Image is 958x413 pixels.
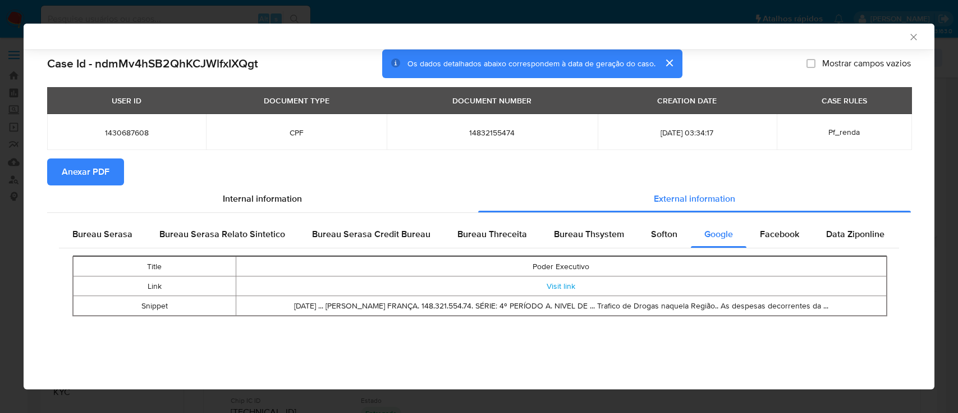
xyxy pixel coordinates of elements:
[654,192,735,205] span: External information
[62,160,109,184] span: Anexar PDF
[47,56,258,71] h2: Case Id - ndmMv4hSB2QhKCJWlfxIXQgt
[656,49,682,76] button: cerrar
[547,280,575,292] a: Visit link
[59,221,899,248] div: Detailed external info
[760,228,799,240] span: Facebook
[47,185,911,212] div: Detailed info
[223,192,302,205] span: Internal information
[74,296,236,316] td: Snippet
[257,91,336,110] div: DOCUMENT TYPE
[407,58,656,69] span: Os dados detalhados abaixo correspondem à data de geração do caso.
[822,58,911,69] span: Mostrar campos vazios
[74,257,236,276] td: Title
[312,228,430,240] span: Bureau Serasa Credit Bureau
[105,91,148,110] div: USER ID
[826,228,884,240] span: Data Ziponline
[236,257,886,276] td: Poder Executivo
[236,296,886,316] td: [DATE] ... [PERSON_NAME] FRANÇA. 148.321.554.74. SÉRIE: 4º PERÍODO A. NIVEL DE ... Trafico de Dro...
[457,228,527,240] span: Bureau Threceita
[650,91,723,110] div: CREATION DATE
[908,31,918,42] button: Fechar a janela
[47,158,124,185] button: Anexar PDF
[24,24,934,389] div: closure-recommendation-modal
[446,91,538,110] div: DOCUMENT NUMBER
[651,228,677,240] span: Softon
[400,128,584,138] span: 14832155474
[704,228,733,240] span: Google
[815,91,874,110] div: CASE RULES
[72,228,132,240] span: Bureau Serasa
[74,276,236,296] td: Link
[554,228,624,240] span: Bureau Thsystem
[219,128,373,138] span: CPF
[611,128,763,138] span: [DATE] 03:34:17
[61,128,192,138] span: 1430687608
[828,126,860,138] span: Pf_renda
[806,59,815,68] input: Mostrar campos vazios
[159,228,285,240] span: Bureau Serasa Relato Sintetico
